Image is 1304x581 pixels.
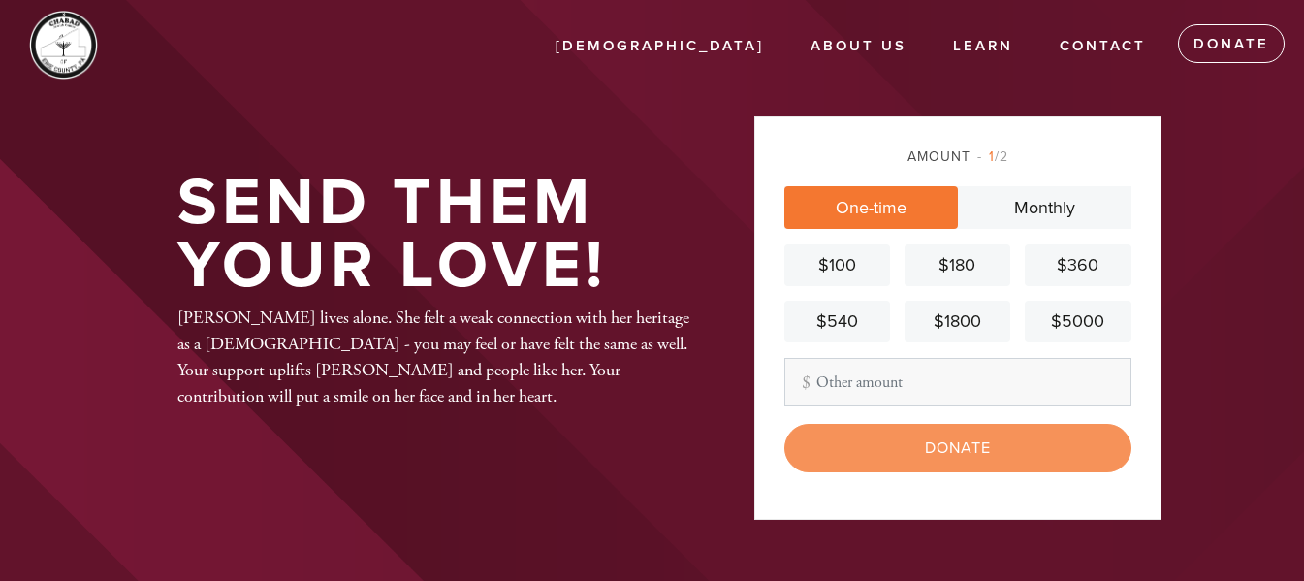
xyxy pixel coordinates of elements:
div: [PERSON_NAME] lives alone. She felt a weak connection with her heritage as a [DEMOGRAPHIC_DATA] -... [177,305,691,409]
a: $5000 [1025,301,1130,342]
a: $180 [905,244,1010,286]
img: chabad_eirie_jc_white.png [29,10,98,80]
a: Contact [1045,28,1161,65]
div: $5000 [1033,308,1123,335]
div: $180 [912,252,1002,278]
a: Learn [938,28,1028,65]
a: $1800 [905,301,1010,342]
a: Donate [1178,24,1285,63]
a: $540 [784,301,890,342]
span: 1 [989,148,995,165]
div: $100 [792,252,882,278]
a: $360 [1025,244,1130,286]
a: $100 [784,244,890,286]
div: Amount [784,146,1131,167]
input: Other amount [784,358,1131,406]
div: $540 [792,308,882,335]
div: $360 [1033,252,1123,278]
a: One-time [784,186,958,229]
a: [DEMOGRAPHIC_DATA] [541,28,779,65]
div: $1800 [912,308,1002,335]
span: /2 [977,148,1008,165]
a: About us [796,28,921,65]
a: Monthly [958,186,1131,229]
h1: Send them your love! [177,172,691,297]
